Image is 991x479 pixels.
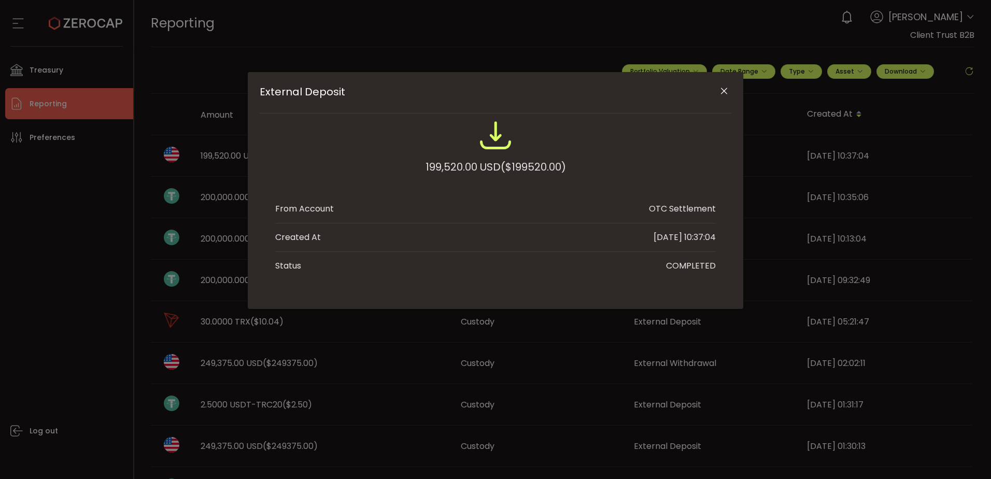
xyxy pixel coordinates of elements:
div: COMPLETED [666,260,716,272]
span: ($199520.00) [501,158,566,176]
span: External Deposit [260,86,684,98]
button: Close [715,82,733,101]
div: From Account [275,203,334,215]
iframe: Chat Widget [939,429,991,479]
div: [DATE] 10:37:04 [654,231,716,244]
div: Status [275,260,301,272]
div: 199,520.00 USD [426,158,566,176]
div: External Deposit [248,72,743,309]
div: Created At [275,231,321,244]
div: OTC Settlement [649,203,716,215]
